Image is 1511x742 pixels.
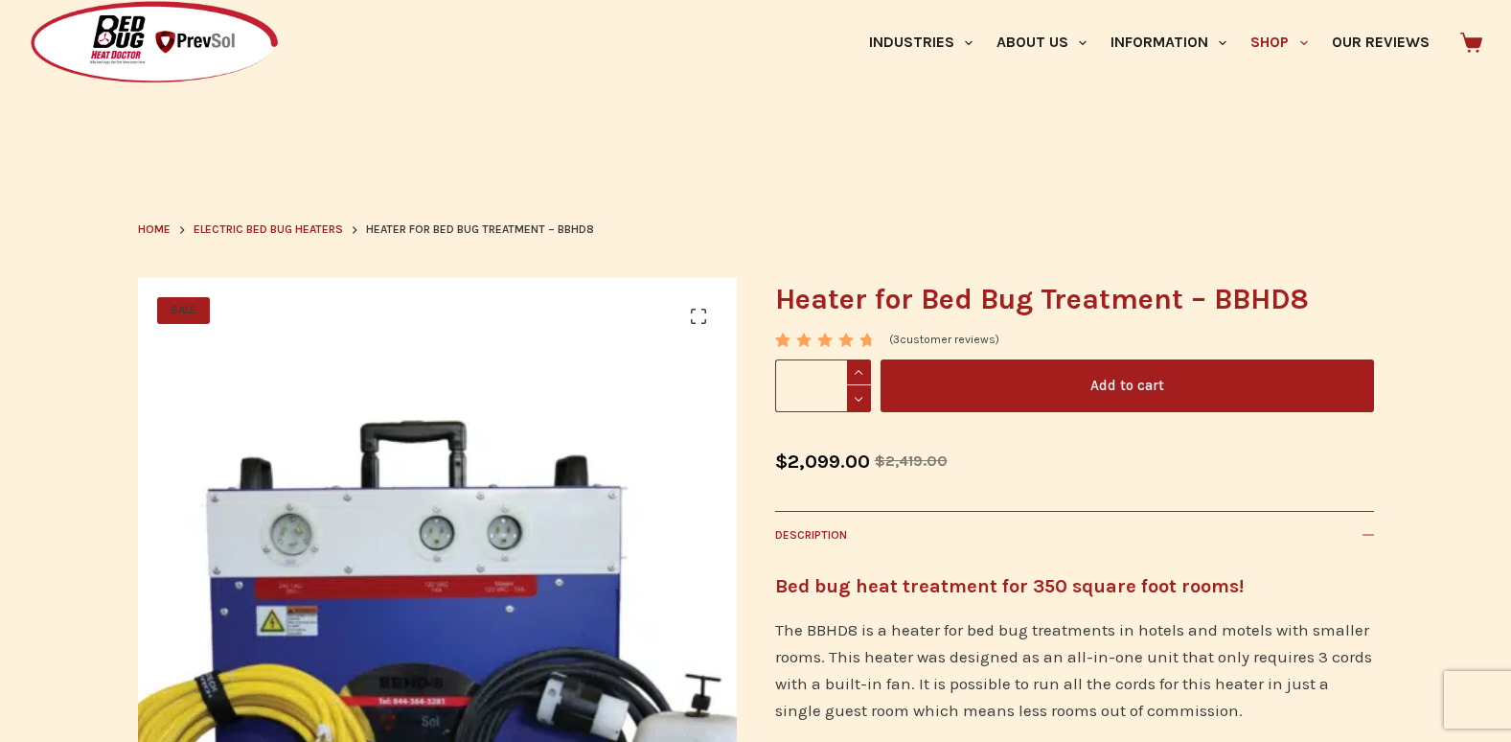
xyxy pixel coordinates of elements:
a: (3customer reviews) [889,331,999,350]
button: Add to cart [881,359,1374,412]
bdi: 2,099.00 [775,451,870,473]
button: Description [775,511,1374,558]
span: Electric Bed Bug Heaters [194,222,343,236]
div: Rated 4.67 out of 5 [775,333,878,347]
span: Home [138,222,171,236]
input: Product quantity [775,359,871,412]
span: SALE [157,297,210,324]
span: 3 [775,333,789,362]
h1: Heater for Bed Bug Treatment – BBHD8 [775,278,1374,321]
p: The BBHD8 is a heater for bed bug treatments in hotels and motels with smaller rooms. This heater... [775,616,1374,724]
a: Home [138,220,171,240]
a: 🔍 [679,297,718,336]
strong: Bed bug heat treatment for 350 square foot rooms! [775,575,1244,597]
bdi: 2,419.00 [875,452,948,470]
span: 3 [893,333,900,346]
span: $ [875,452,885,470]
a: Electric Bed Bug Heaters [194,220,343,240]
span: $ [775,451,788,473]
span: Rated out of 5 based on customer ratings [775,333,871,465]
span: Heater for Bed Bug Treatment – BBHD8 [366,220,594,240]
